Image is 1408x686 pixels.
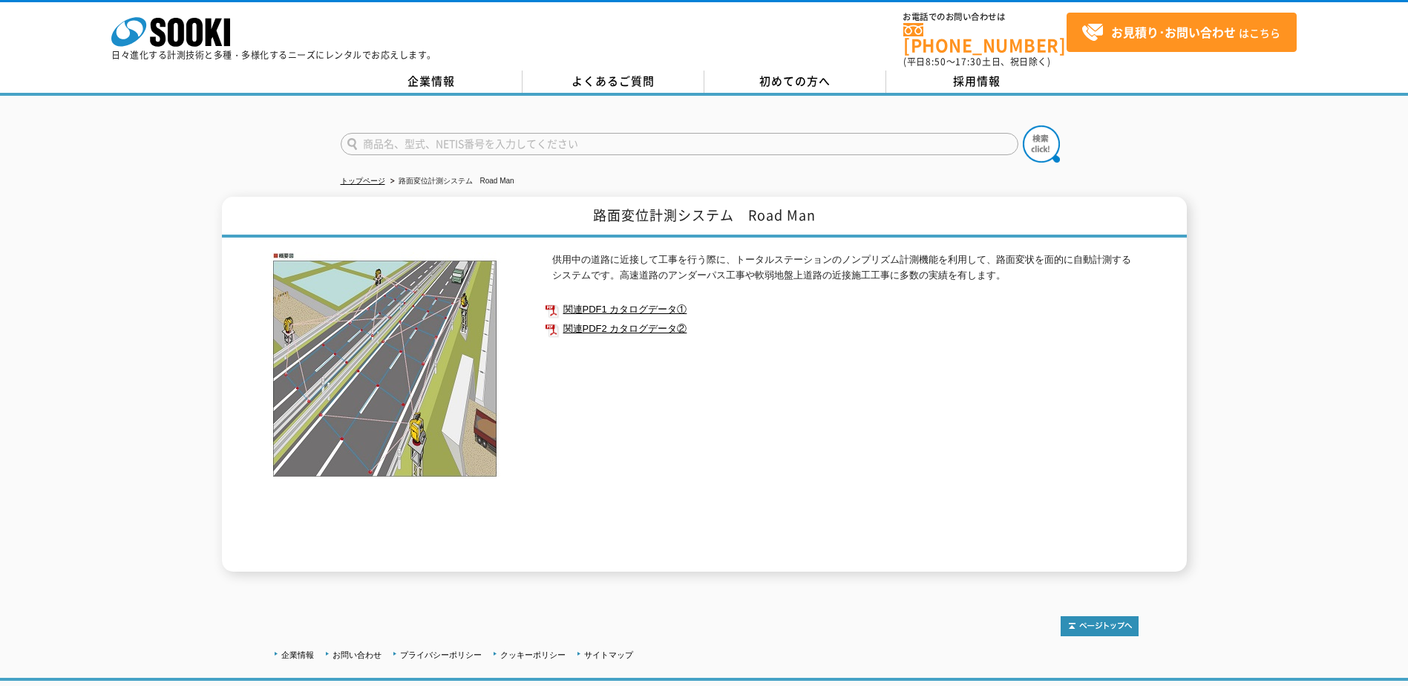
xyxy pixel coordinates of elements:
span: 17:30 [955,55,982,68]
input: 商品名、型式、NETIS番号を入力してください [341,133,1018,155]
a: 関連PDF1 カタログデータ① [545,300,1139,319]
span: (平日 ～ 土日、祝日除く) [903,55,1050,68]
img: トップページへ [1061,616,1139,636]
a: 採用情報 [886,71,1068,93]
a: 初めての方へ [704,71,886,93]
a: 関連PDF2 カタログデータ② [545,319,1139,339]
a: 企業情報 [281,650,314,659]
a: サイトマップ [584,650,633,659]
h1: 路面変位計測システム Road Man [222,197,1187,238]
a: [PHONE_NUMBER] [903,23,1067,53]
li: 路面変位計測システム Road Man [387,174,514,189]
img: 路面変位計測システム Road Man [270,252,500,477]
img: btn_search.png [1023,125,1060,163]
a: 企業情報 [341,71,523,93]
p: 日々進化する計測技術と多種・多様化するニーズにレンタルでお応えします。 [111,50,436,59]
a: よくあるご質問 [523,71,704,93]
a: プライバシーポリシー [400,650,482,659]
strong: お見積り･お問い合わせ [1111,23,1236,41]
a: トップページ [341,177,385,185]
span: 8:50 [926,55,946,68]
a: お問い合わせ [333,650,382,659]
span: お電話でのお問い合わせは [903,13,1067,22]
span: はこちら [1081,22,1280,44]
a: お見積り･お問い合わせはこちら [1067,13,1297,52]
a: クッキーポリシー [500,650,566,659]
p: 供用中の道路に近接して工事を行う際に、トータルステーションのノンプリズム計測機能を利用して、路面変状を面的に自動計測するシステムです。高速道路のアンダーパス工事や軟弱地盤上道路の近接施工工事に多... [552,252,1139,284]
span: 初めての方へ [759,73,831,89]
